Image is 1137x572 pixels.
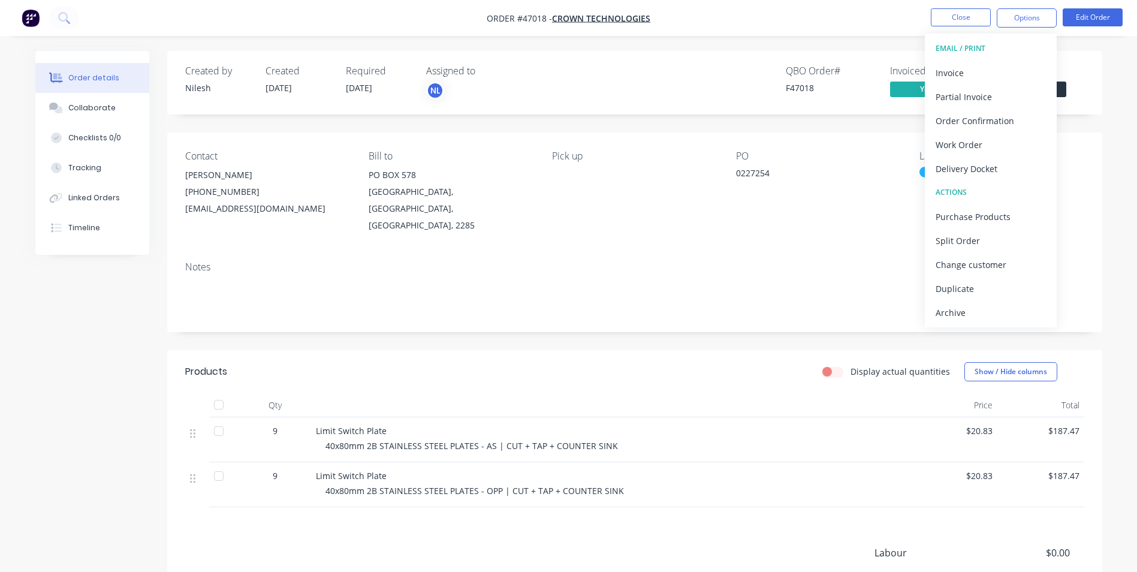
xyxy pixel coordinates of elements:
span: [DATE] [346,82,372,94]
div: PO BOX 578[GEOGRAPHIC_DATA], [GEOGRAPHIC_DATA], [GEOGRAPHIC_DATA], 2285 [369,167,533,234]
span: [DATE] [266,82,292,94]
span: $187.47 [1002,425,1079,437]
button: Timeline [35,213,149,243]
div: Duplicate [936,280,1046,297]
div: F47018 [786,82,876,94]
a: CROWN TECHNOLOGIES [552,13,650,24]
div: Work Order [936,136,1046,153]
span: 9 [273,425,278,437]
div: Delivery Docket [936,160,1046,177]
span: 40x80mm 2B STAINLESS STEEL PLATES - AS | CUT + TAP + COUNTER SINK [325,440,618,451]
div: [PHONE_NUMBER] [185,183,349,200]
div: [PERSON_NAME] [185,167,349,183]
button: Partial Invoice [925,85,1057,109]
div: Partial Invoice [936,88,1046,106]
div: [PERSON_NAME][PHONE_NUMBER][EMAIL_ADDRESS][DOMAIN_NAME] [185,167,349,217]
button: Work Order [925,133,1057,156]
button: Checklists 0/0 [35,123,149,153]
span: $20.83 [915,425,993,437]
button: Tracking [35,153,149,183]
span: Limit Switch Plate [316,470,387,481]
span: 40x80mm 2B STAINLESS STEEL PLATES - OPP | CUT + TAP + COUNTER SINK [325,485,624,496]
div: PO BOX 578 [369,167,533,183]
button: Collaborate [35,93,149,123]
div: Pick up [552,150,716,162]
div: [EMAIL_ADDRESS][DOMAIN_NAME] [185,200,349,217]
span: $0.00 [981,546,1069,560]
div: Contact [185,150,349,162]
button: Purchase Products [925,204,1057,228]
span: 9 [273,469,278,482]
div: Order Confirmation [936,112,1046,130]
button: Close [931,8,991,26]
div: Products [185,365,227,379]
div: Created by [185,65,251,77]
div: Timeline [68,222,100,233]
div: Total [997,393,1084,417]
div: Invoice [936,64,1046,82]
div: Price [910,393,997,417]
div: Archive [936,304,1046,321]
label: Display actual quantities [851,365,950,378]
span: Labour [874,546,981,560]
div: Invoiced [890,65,980,77]
div: Checklists 0/0 [68,133,121,143]
button: NL [426,82,444,100]
span: $187.47 [1002,469,1079,482]
div: QBO Order # [786,65,876,77]
button: Archive [925,300,1057,324]
div: Change customer [936,256,1046,273]
div: ACTIONS [936,185,1046,200]
div: Split Order [936,232,1046,249]
div: Linked Orders [68,192,120,203]
button: Split Order [925,228,1057,252]
button: Duplicate [925,276,1057,300]
div: 0227254 [736,167,886,183]
span: Yes [890,82,962,97]
div: Bill to [369,150,533,162]
span: Order #47018 - [487,13,552,24]
button: Delivery Docket [925,156,1057,180]
div: Created [266,65,331,77]
button: ACTIONS [925,180,1057,204]
div: Collaborate [68,103,116,113]
button: Show / Hide columns [964,362,1057,381]
div: Required [346,65,412,77]
div: Qty [239,393,311,417]
button: Edit Order [1063,8,1123,26]
button: Order Confirmation [925,109,1057,133]
div: Notes [185,261,1084,273]
button: Invoice [925,61,1057,85]
div: Nilesh [185,82,251,94]
button: Linked Orders [35,183,149,213]
button: Change customer [925,252,1057,276]
div: Tracking [68,162,101,173]
div: Assigned to [426,65,546,77]
img: Factory [22,9,40,27]
button: Options [997,8,1057,28]
div: PO [736,150,900,162]
span: Limit Switch Plate [316,425,387,436]
button: Order details [35,63,149,93]
div: Labels [919,150,1084,162]
div: EMAIL / PRINT [936,41,1046,56]
div: Purchase Products [936,208,1046,225]
div: FIBRE LASER [919,167,973,177]
button: EMAIL / PRINT [925,37,1057,61]
div: Order details [68,73,119,83]
span: $20.83 [915,469,993,482]
div: [GEOGRAPHIC_DATA], [GEOGRAPHIC_DATA], [GEOGRAPHIC_DATA], 2285 [369,183,533,234]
